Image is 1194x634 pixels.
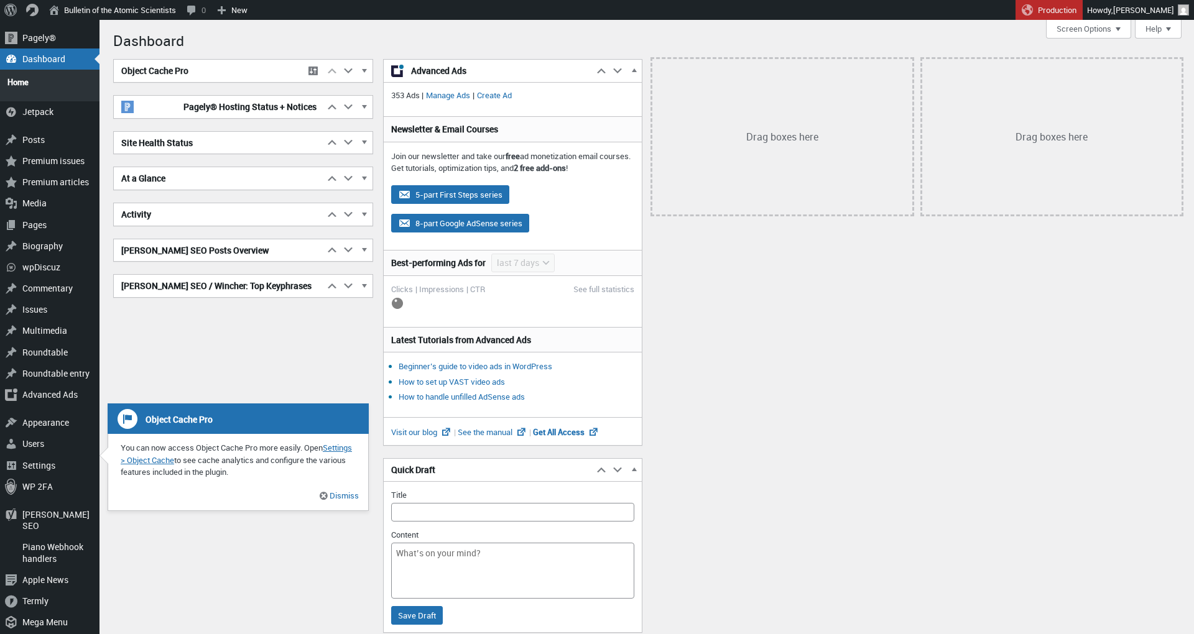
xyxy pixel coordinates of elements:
[391,297,404,310] img: loading
[391,426,458,438] a: Visit our blog
[391,334,635,346] h3: Latest Tutorials from Advanced Ads
[114,60,302,82] h2: Object Cache Pro
[391,185,509,204] button: 5-part First Steps series
[411,65,586,77] span: Advanced Ads
[1113,4,1174,16] span: [PERSON_NAME]
[1135,20,1182,39] button: Help
[391,214,529,232] button: 8-part Google AdSense series
[328,490,359,501] a: Dismiss
[458,426,533,438] a: See the manual
[391,606,443,625] input: Save Draft
[391,150,635,175] p: Join our newsletter and take our ad monetization email courses. Get tutorials, optimization tips,...
[391,489,407,500] label: Title
[533,426,599,438] a: Get All Access
[391,123,635,136] h3: Newsletter & Email Courses
[399,376,505,387] a: How to set up VAST video ads
[114,132,324,154] h2: Site Health Status
[121,442,352,466] a: Settings > Object Cache
[391,257,486,269] h3: Best-performing Ads for
[399,361,552,372] a: Beginner’s guide to video ads in WordPress
[114,167,324,190] h2: At a Glance
[1046,20,1131,39] button: Screen Options
[391,529,419,540] label: Content
[113,26,1182,53] h1: Dashboard
[108,403,369,434] h3: Object Cache Pro
[423,90,473,101] a: Manage Ads
[108,442,368,479] p: You can now access Object Cache Pro more easily. Open to see cache analytics and configure the va...
[391,90,635,102] p: 353 Ads | |
[399,391,525,402] a: How to handle unfilled AdSense ads
[474,90,514,101] a: Create Ad
[114,239,324,262] h2: [PERSON_NAME] SEO Posts Overview
[114,96,324,118] h2: Pagely® Hosting Status + Notices
[114,203,324,226] h2: Activity
[514,162,566,173] strong: 2 free add-ons
[391,464,435,476] span: Quick Draft
[506,150,520,162] strong: free
[121,101,134,113] img: pagely-w-on-b20x20.png
[114,275,324,297] h2: [PERSON_NAME] SEO / Wincher: Top Keyphrases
